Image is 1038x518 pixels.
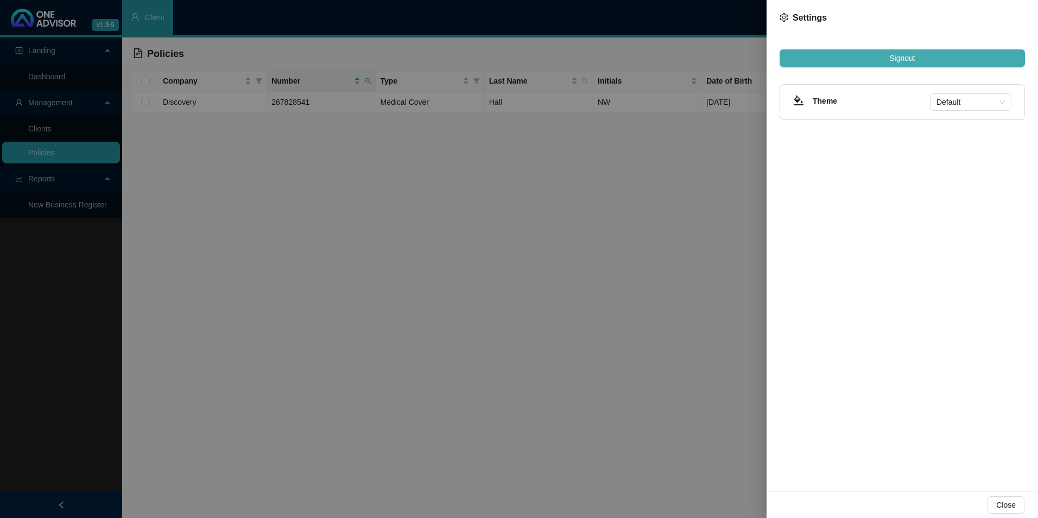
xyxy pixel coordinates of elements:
[780,13,788,22] span: setting
[793,95,804,106] span: bg-colors
[793,13,827,22] span: Settings
[780,49,1025,67] button: Signout
[996,499,1016,511] span: Close
[889,52,915,64] span: Signout
[936,94,1005,110] span: Default
[813,95,930,107] h4: Theme
[988,496,1024,514] button: Close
